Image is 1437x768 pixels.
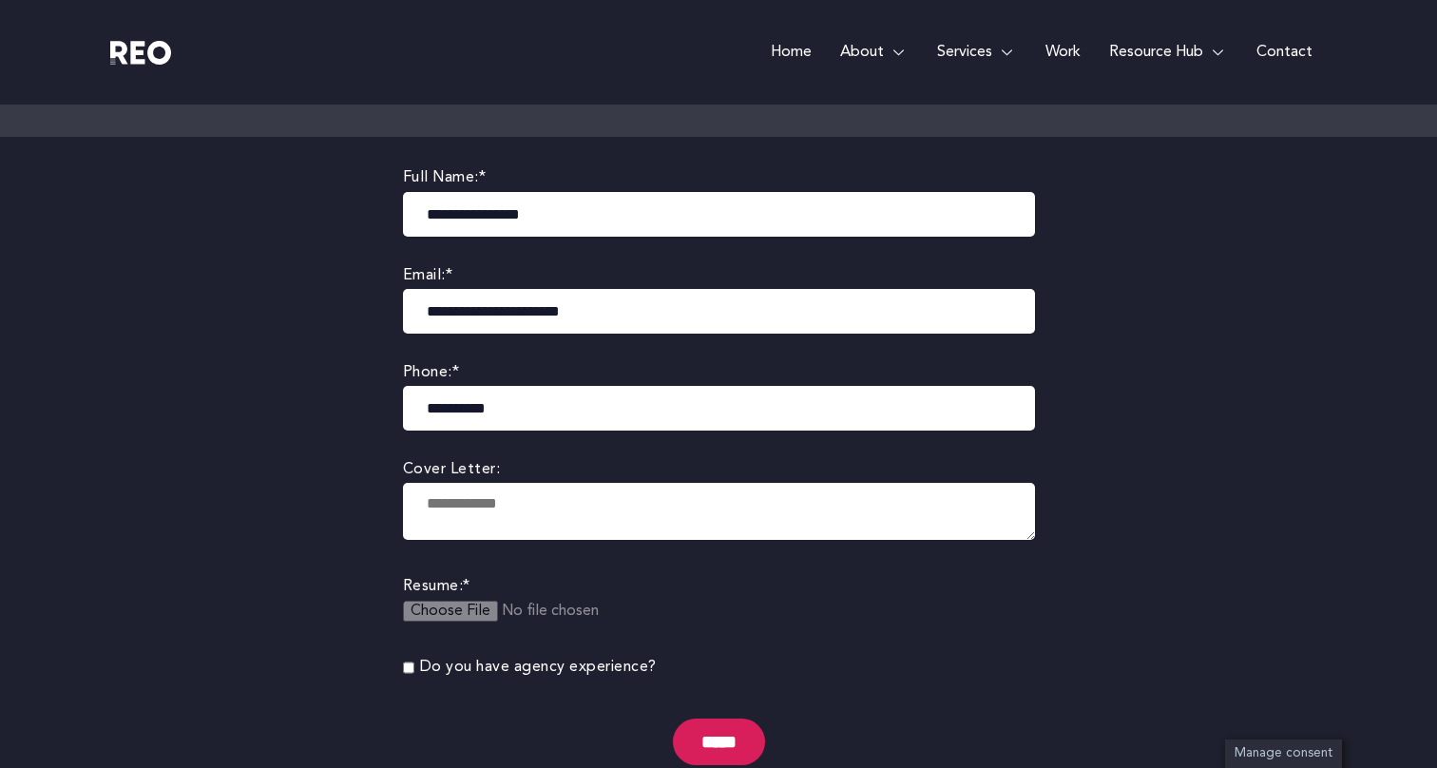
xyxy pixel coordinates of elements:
span: Manage consent [1235,747,1332,759]
label: Resume: [403,574,1035,600]
label: Phone: [403,360,1035,386]
label: Do you have agency experience? [420,655,657,681]
label: Cover Letter: [403,457,1035,483]
label: Email: [403,263,1035,289]
label: Full Name: [403,165,1035,191]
